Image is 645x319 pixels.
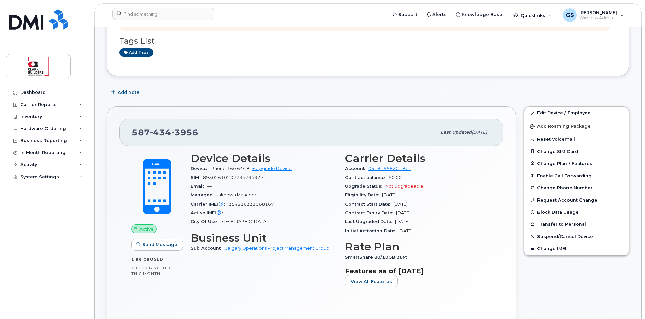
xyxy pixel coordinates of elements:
[524,194,629,206] button: Request Account Change
[107,86,145,98] button: Add Note
[345,166,368,171] span: Account
[191,232,337,244] h3: Business Unit
[389,175,402,180] span: $0.00
[150,127,171,137] span: 434
[524,119,629,133] button: Add Roaming Package
[579,10,617,15] span: [PERSON_NAME]
[530,124,591,130] span: Add Roaming Package
[395,219,409,224] span: [DATE]
[215,192,256,197] span: Unknown Manager
[398,11,417,18] span: Support
[351,278,392,285] span: View All Features
[139,226,154,232] span: Active
[224,246,329,251] a: Calgary Operations Project Management Group
[537,173,592,178] span: Enable Call Forwarding
[345,210,396,215] span: Contract Expiry Date
[118,89,140,96] span: Add Note
[171,127,198,137] span: 3956
[119,37,617,45] h3: Tags List
[191,202,228,207] span: Carrier IMEI
[524,206,629,218] button: Block Data Usage
[345,267,491,275] h3: Features as of [DATE]
[382,192,397,197] span: [DATE]
[345,228,398,233] span: Initial Activation Date
[508,8,557,22] div: Quicklinks
[252,166,292,171] a: + Upgrade Device
[345,241,491,253] h3: Rate Plan
[388,8,422,21] a: Support
[579,15,617,21] span: Wireless Admin
[132,127,198,137] span: 587
[345,202,393,207] span: Contract Start Date
[345,184,385,189] span: Upgrade Status
[131,266,152,270] span: 10.00 GB
[462,11,502,18] span: Knowledge Base
[345,255,410,260] span: SmartShare 80/10GB 36M
[345,275,398,287] button: View All Features
[524,107,629,119] a: Edit Device / Employee
[537,234,593,239] span: Suspend/Cancel Device
[524,157,629,169] button: Change Plan / Features
[131,257,150,262] span: 1.86 GB
[191,210,226,215] span: Active IMEI
[368,166,411,171] a: 0518195820 - Bell
[112,8,214,20] input: Find something...
[393,202,408,207] span: [DATE]
[422,8,451,21] a: Alerts
[537,161,592,166] span: Change Plan / Features
[203,175,264,180] span: 89302610207734734327
[345,152,491,164] h3: Carrier Details
[150,257,163,262] span: used
[191,184,207,189] span: Email
[191,192,215,197] span: Manager
[472,130,487,135] span: [DATE]
[524,230,629,242] button: Suspend/Cancel Device
[524,242,629,255] button: Change IMEI
[345,219,395,224] span: Last Upgraded Date
[221,219,268,224] span: [GEOGRAPHIC_DATA]
[191,246,224,251] span: Sub Account
[207,184,212,189] span: —
[119,48,153,57] a: Add tags
[398,228,413,233] span: [DATE]
[228,202,274,207] span: 354216331068167
[345,192,382,197] span: Eligibility Date
[345,175,389,180] span: Contract balance
[191,166,210,171] span: Device
[566,11,574,19] span: GS
[451,8,507,21] a: Knowledge Base
[191,219,221,224] span: City Of Use
[131,239,183,251] button: Send Message
[226,210,231,215] span: —
[524,182,629,194] button: Change Phone Number
[524,133,629,145] button: Reset Voicemail
[616,290,640,314] iframe: Messenger Launcher
[131,265,177,276] span: included this month
[142,241,177,248] span: Send Message
[432,11,447,18] span: Alerts
[441,130,472,135] span: Last updated
[396,210,410,215] span: [DATE]
[191,152,337,164] h3: Device Details
[524,218,629,230] button: Transfer to Personal
[191,175,203,180] span: SIM
[210,166,250,171] span: iPhone 16e 64GB
[385,184,423,189] span: Not Upgradeable
[521,12,545,18] span: Quicklinks
[558,8,629,22] div: Greg Skirten
[524,169,629,182] button: Enable Call Forwarding
[524,145,629,157] button: Change SIM Card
